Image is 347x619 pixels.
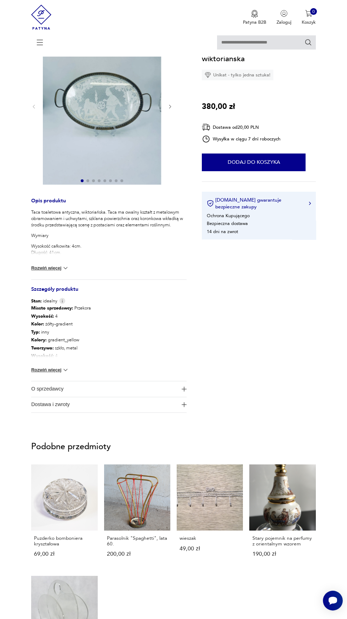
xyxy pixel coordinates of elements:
[202,101,235,113] p: 380,00 zł
[180,546,240,551] p: 49,00 zł
[207,200,214,207] img: Ikona certyfikatu
[323,591,343,611] iframe: Smartsupp widget button
[31,329,40,335] b: Typ :
[62,265,69,272] img: chevron down
[202,123,280,132] div: Dostawa od 20,00 PLN
[59,298,66,304] img: Info icon
[180,536,240,541] p: wieszak
[31,287,187,298] h3: Szczegóły produktu
[62,366,69,374] img: chevron down
[31,366,69,374] button: Rozwiń więcej
[243,19,266,25] p: Patyna B2B
[302,19,316,25] p: Koszyk
[277,10,291,25] button: Zaloguj
[31,336,91,344] p: gradient_yellow
[107,536,167,546] p: Parasolnik "Spaghetti", lata 60.
[34,536,95,546] p: Puzderko bomboniera kryształowa
[31,298,57,304] span: idealny
[31,381,178,397] span: O sprzedawcy
[305,39,312,46] button: Szukaj
[202,154,306,171] button: Dodaj do koszyka
[31,352,91,360] p: 4
[31,337,47,343] b: Kolory :
[31,353,54,359] b: Wysokość :
[31,313,54,319] b: Wysokość :
[243,10,266,25] button: Patyna B2B
[31,320,91,328] p: żółty-gradient
[182,402,187,407] img: Ikona plusa
[280,10,288,17] img: Ikonka użytkownika
[251,10,258,18] img: Ikona medalu
[31,381,187,397] button: Ikona plusaO sprzedawcy
[202,135,280,144] div: Wysyłka w ciągu 7 dni roboczych
[302,10,316,25] button: 0Koszyk
[31,397,187,412] button: Ikona plusaDostawa i zwroty
[31,209,187,228] p: Taca toaletowa antyczna, wiktoriańska. Taca ma owalny kształt z metalowym obramowaniem i uchwytam...
[182,387,187,392] img: Ikona plusa
[31,328,91,336] p: inny
[34,551,95,557] p: 69,00 zł
[31,243,187,262] p: Wysokość całkowita: 4cm. Długość: 41cm. Szerokość: 26cm.
[305,10,312,17] img: Ikona koszyka
[31,265,69,272] button: Rozwiń więcej
[104,464,170,569] a: Parasolnik "Spaghetti", lata 60.Parasolnik "Spaghetti", lata 60.200,00 zł
[31,304,91,312] p: Przekora
[202,123,210,132] img: Ikona dostawy
[31,298,42,304] b: Stan:
[310,8,317,15] div: 0
[243,10,266,25] a: Ikona medaluPatyna B2B
[177,464,243,569] a: wieszakwieszak49,00 zł
[31,464,97,569] a: Puzderko bomboniera kryształowaPuzderko bomboniera kryształowa69,00 zł
[31,443,316,451] p: Podobne przedmioty
[207,228,238,235] li: 14 dni na zwrot
[31,232,187,239] p: Wymiary
[207,213,250,219] li: Ochrona Kupującego
[31,360,91,368] p: 41
[43,27,161,185] img: Zdjęcie produktu Taca toaletowa antyczna wiktoriańska
[252,536,313,546] p: Stary pojemnik na perfumy z orientalnym wzorem
[31,312,91,320] p: 4
[31,321,44,327] b: Kolor:
[252,551,313,557] p: 190,00 zł
[31,397,178,412] span: Dostawa i zwroty
[277,19,291,25] p: Zaloguj
[31,345,54,351] b: Tworzywo :
[31,344,91,352] p: szkło, metal
[107,551,167,557] p: 200,00 zł
[31,199,187,209] h3: Opis produktu
[202,70,273,80] div: Unikat - tylko jedna sztuka!
[309,202,311,205] img: Ikona strzałki w prawo
[249,464,315,569] a: Stary pojemnik na perfumy z orientalnym wzoremStary pojemnik na perfumy z orientalnym wzorem190,0...
[207,197,311,210] button: [DOMAIN_NAME] gwarantuje bezpieczne zakupy
[205,72,211,78] img: Ikona diamentu
[31,305,73,311] b: Miasto sprzedawcy :
[207,221,248,227] li: Bezpieczna dostawa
